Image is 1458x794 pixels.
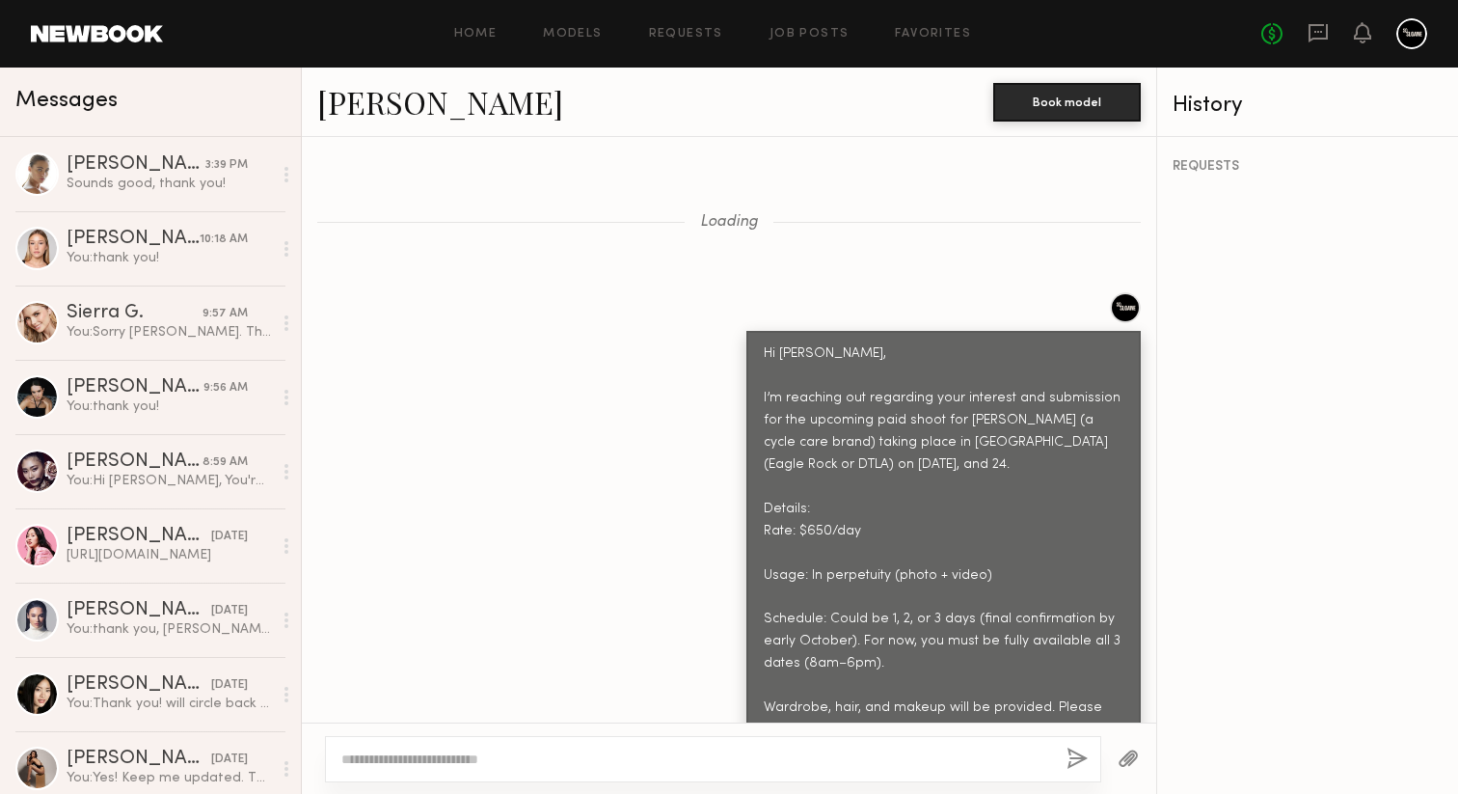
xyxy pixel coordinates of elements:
div: [PERSON_NAME] [67,527,211,546]
a: Job Posts [769,28,850,41]
div: 8:59 AM [202,453,248,472]
div: [DATE] [211,528,248,546]
div: You: thank you, [PERSON_NAME]! I will get back to you asap [67,620,272,639]
div: [URL][DOMAIN_NAME] [67,546,272,564]
div: History [1173,95,1443,117]
div: You: Yes! Keep me updated. Thanks! [67,769,272,787]
div: [DATE] [211,676,248,695]
a: Book model [993,93,1141,109]
span: Loading [700,214,758,231]
span: Messages [15,90,118,112]
a: Home [454,28,498,41]
a: Requests [649,28,723,41]
div: [PERSON_NAME] [67,675,211,695]
div: REQUESTS [1173,160,1443,174]
a: Favorites [895,28,971,41]
div: [DATE] [211,602,248,620]
div: You: Hi [PERSON_NAME], You're one of the clients top choices. We are not sure what day(s) they wi... [67,472,272,490]
div: You: Thank you! will circle back shortly! [67,695,272,713]
div: 9:57 AM [202,305,248,323]
div: You: thank you! [67,397,272,416]
button: Book model [993,83,1141,122]
div: Sierra G. [67,304,202,323]
div: [PERSON_NAME] [67,230,200,249]
div: You: Sorry [PERSON_NAME]. This message was meant for you! We're casting a few different girls and... [67,323,272,342]
div: [PERSON_NAME] [67,452,202,472]
div: [PERSON_NAME] [67,750,211,769]
div: 3:39 PM [205,156,248,175]
div: [PERSON_NAME] [67,155,205,175]
div: Sounds good, thank you! [67,175,272,193]
div: 9:56 AM [203,379,248,397]
div: 10:18 AM [200,231,248,249]
div: [PERSON_NAME] [67,601,211,620]
a: [PERSON_NAME] [317,81,563,123]
div: [DATE] [211,751,248,769]
div: [PERSON_NAME] [67,378,203,397]
a: Models [543,28,602,41]
div: You: thank you! [67,249,272,267]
